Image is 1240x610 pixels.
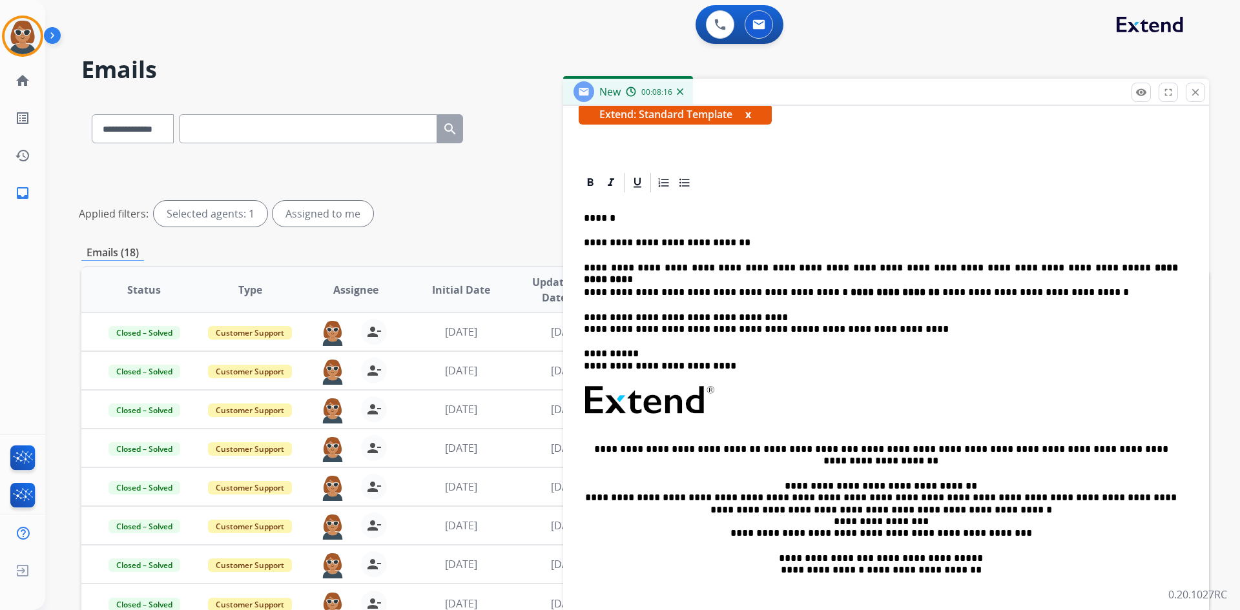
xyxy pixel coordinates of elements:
mat-icon: list_alt [15,110,30,126]
span: [DATE] [551,518,583,533]
button: x [745,107,751,122]
span: [DATE] [551,557,583,571]
p: 0.20.1027RC [1168,587,1227,602]
span: Closed – Solved [108,442,180,456]
span: Assignee [333,282,378,298]
span: [DATE] [445,402,477,416]
span: [DATE] [445,325,477,339]
mat-icon: fullscreen [1162,86,1174,98]
mat-icon: home [15,73,30,88]
div: Underline [628,173,647,192]
span: [DATE] [445,480,477,494]
span: [DATE] [551,402,583,416]
span: Customer Support [208,558,292,572]
mat-icon: person_remove [366,363,382,378]
span: Customer Support [208,403,292,417]
img: avatar [5,18,41,54]
h2: Emails [81,57,1209,83]
span: Closed – Solved [108,365,180,378]
span: Closed – Solved [108,520,180,533]
span: [DATE] [551,325,583,339]
span: New [599,85,621,99]
span: [DATE] [551,441,583,455]
p: Emails (18) [81,245,144,261]
span: Closed – Solved [108,326,180,340]
p: Applied filters: [79,206,149,221]
span: Closed – Solved [108,558,180,572]
mat-icon: person_remove [366,518,382,533]
img: agent-avatar [320,551,346,578]
mat-icon: inbox [15,185,30,201]
mat-icon: person_remove [366,479,382,494]
span: 00:08:16 [641,87,672,97]
mat-icon: close [1190,86,1201,98]
span: Customer Support [208,481,292,494]
span: Closed – Solved [108,481,180,494]
span: Extend: Standard Template [579,104,772,125]
span: Initial Date [432,282,490,298]
div: Bullet List [675,173,694,192]
span: [DATE] [445,363,477,378]
mat-icon: remove_red_eye [1135,86,1147,98]
div: Italic [601,173,621,192]
span: Customer Support [208,520,292,533]
img: agent-avatar [320,396,346,423]
div: Ordered List [654,173,674,192]
div: Selected agents: 1 [154,201,267,227]
div: Assigned to me [273,201,373,227]
mat-icon: history [15,148,30,163]
span: Updated Date [525,274,584,305]
span: Closed – Solved [108,403,180,417]
span: [DATE] [551,480,583,494]
span: [DATE] [445,557,477,571]
mat-icon: person_remove [366,324,382,340]
span: [DATE] [445,518,477,533]
mat-icon: person_remove [366,440,382,456]
mat-icon: search [442,121,458,137]
span: [DATE] [445,441,477,455]
mat-icon: person_remove [366,402,382,417]
span: Customer Support [208,442,292,456]
img: agent-avatar [320,474,346,501]
img: agent-avatar [320,513,346,540]
span: Customer Support [208,365,292,378]
div: Bold [581,173,600,192]
img: agent-avatar [320,358,346,385]
img: agent-avatar [320,435,346,462]
span: Customer Support [208,326,292,340]
img: agent-avatar [320,319,346,346]
span: Status [127,282,161,298]
span: Type [238,282,262,298]
span: [DATE] [551,363,583,378]
mat-icon: person_remove [366,556,382,572]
